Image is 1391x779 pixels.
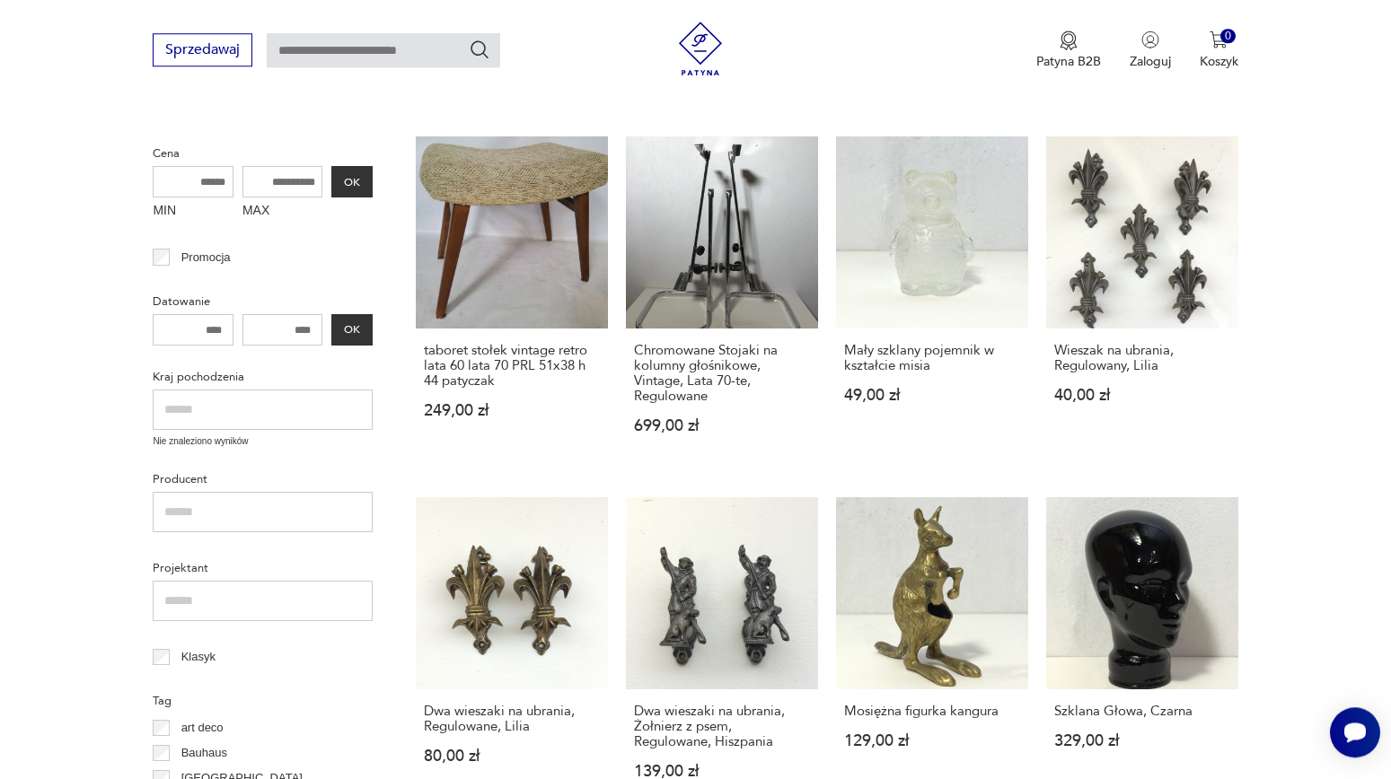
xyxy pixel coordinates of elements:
img: Ikonka użytkownika [1141,31,1159,48]
p: Projektant [153,558,373,578]
h3: taboret stołek vintage retro lata 60 lata 70 PRL 51x38 h 44 patyczak [424,343,600,389]
a: taboret stołek vintage retro lata 60 lata 70 PRL 51x38 h 44 patyczaktaboret stołek vintage retro ... [416,136,608,468]
h3: Mosiężna figurka kangura [844,704,1020,719]
p: Promocja [181,248,231,267]
button: 0Koszyk [1200,31,1238,70]
p: Producent [153,469,373,489]
p: 49,00 zł [844,388,1020,403]
a: Sprzedawaj [153,45,252,57]
a: Ikona medaluPatyna B2B [1036,31,1101,70]
button: Zaloguj [1130,31,1171,70]
p: 699,00 zł [634,418,810,433]
div: 0 [1220,29,1236,44]
p: 40,00 zł [1054,388,1230,403]
p: Koszyk [1200,53,1238,70]
p: art deco [181,718,224,738]
p: Zaloguj [1130,53,1171,70]
iframe: Smartsupp widget button [1330,707,1380,757]
button: Szukaj [469,39,490,60]
p: Bauhaus [181,743,227,763]
h3: Szklana Głowa, Czarna [1054,704,1230,719]
h3: Chromowane Stojaki na kolumny głośnikowe, Vintage, Lata 70-te, Regulowane [634,343,810,404]
button: Sprzedawaj [153,33,252,66]
button: OK [331,314,373,346]
p: 139,00 zł [634,764,810,779]
h3: Dwa wieszaki na ubrania, Regulowane, Lilia [424,704,600,734]
h3: Wieszak na ubrania, Regulowany, Lilia [1054,343,1230,373]
a: Chromowane Stojaki na kolumny głośnikowe, Vintage, Lata 70-te, RegulowaneChromowane Stojaki na ko... [626,136,818,468]
a: Mały szklany pojemnik w kształcie misiaMały szklany pojemnik w kształcie misia49,00 zł [836,136,1028,468]
p: Nie znaleziono wyników [153,434,373,449]
img: Ikona medalu [1060,31,1078,50]
label: MAX [242,197,323,226]
p: 249,00 zł [424,403,600,418]
p: Tag [153,691,373,711]
label: MIN [153,197,233,226]
p: 329,00 zł [1054,733,1230,748]
p: Kraj pochodzenia [153,367,373,387]
button: OK [331,166,373,197]
img: Ikona koszyka [1210,31,1228,48]
p: Cena [153,144,373,163]
a: Wieszak na ubrania, Regulowany, LiliaWieszak na ubrania, Regulowany, Lilia40,00 zł [1046,136,1238,468]
h3: Mały szklany pojemnik w kształcie misia [844,343,1020,373]
p: 129,00 zł [844,733,1020,748]
img: Patyna - sklep z meblami i dekoracjami vintage [673,22,727,75]
button: Patyna B2B [1036,31,1101,70]
p: Klasyk [181,647,216,667]
p: Datowanie [153,292,373,311]
p: Patyna B2B [1036,53,1101,70]
p: 80,00 zł [424,748,600,764]
h3: Dwa wieszaki na ubrania, Żołnierz z psem, Regulowane, Hiszpania [634,704,810,749]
